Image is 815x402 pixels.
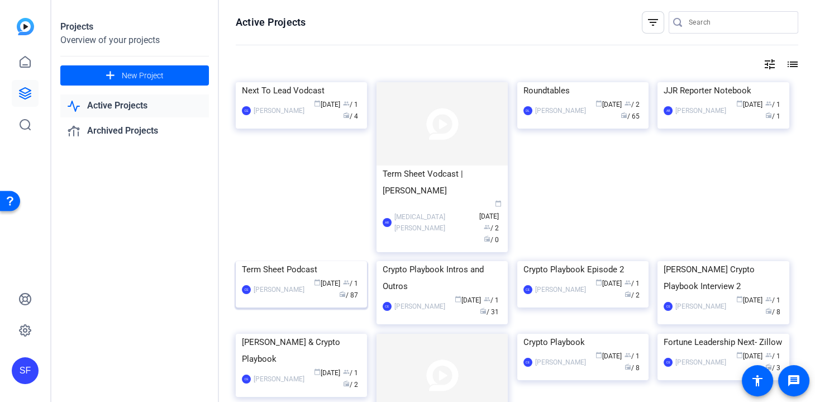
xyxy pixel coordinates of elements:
[625,100,631,107] span: group
[455,296,481,304] span: [DATE]
[736,100,743,107] span: calendar_today
[664,82,783,99] div: JJR Reporter Notebook
[625,364,640,372] span: / 8
[765,364,780,372] span: / 3
[625,280,640,287] span: / 1
[625,352,640,360] span: / 1
[595,280,622,287] span: [DATE]
[254,373,304,385] div: [PERSON_NAME]
[675,357,726,368] div: [PERSON_NAME]
[595,100,602,107] span: calendar_today
[523,285,532,294] div: CE
[383,165,502,199] div: Term Sheet Vodcast | [PERSON_NAME]
[625,101,640,108] span: / 2
[480,308,499,316] span: / 31
[736,101,762,108] span: [DATE]
[484,224,499,232] span: / 2
[242,334,361,367] div: [PERSON_NAME] & Crypto Playbook
[12,357,39,384] div: SF
[621,112,627,119] span: radio
[60,65,209,86] button: New Project
[765,112,772,119] span: radio
[343,101,358,108] span: / 1
[595,352,602,358] span: calendar_today
[664,334,783,351] div: Fortune Leadership Next- Zillow
[625,291,640,299] span: / 2
[394,211,474,234] div: [MEDICAL_DATA][PERSON_NAME]
[787,374,800,387] mat-icon: message
[484,296,490,302] span: group
[765,101,780,108] span: / 1
[236,16,306,29] h1: Active Projects
[17,18,34,35] img: blue-gradient.svg
[103,69,117,83] mat-icon: add
[523,261,642,278] div: Crypto Playbook Episode 2
[689,16,789,29] input: Search
[314,279,321,286] span: calendar_today
[751,374,764,387] mat-icon: accessibility
[646,16,660,29] mat-icon: filter_list
[479,201,502,220] span: [DATE]
[675,105,726,116] div: [PERSON_NAME]
[484,224,490,230] span: group
[595,352,622,360] span: [DATE]
[383,261,502,295] div: Crypto Playbook Intros and Outros
[343,100,350,107] span: group
[595,101,622,108] span: [DATE]
[343,112,358,120] span: / 4
[523,334,642,351] div: Crypto Playbook
[664,106,673,115] div: AB
[484,296,499,304] span: / 1
[736,352,762,360] span: [DATE]
[785,58,798,71] mat-icon: list
[765,363,772,370] span: radio
[343,279,350,286] span: group
[242,82,361,99] div: Next To Lead Vodcast
[765,308,772,314] span: radio
[343,368,350,375] span: group
[523,106,532,115] div: DL
[625,291,631,297] span: radio
[535,105,586,116] div: [PERSON_NAME]
[523,82,642,99] div: Roundtables
[455,296,461,302] span: calendar_today
[480,308,487,314] span: radio
[383,218,392,227] div: AR
[242,106,251,115] div: CE
[736,352,743,358] span: calendar_today
[394,301,445,312] div: [PERSON_NAME]
[765,352,772,358] span: group
[60,120,209,143] a: Archived Projects
[736,296,743,302] span: calendar_today
[625,352,631,358] span: group
[664,261,783,295] div: [PERSON_NAME] Crypto Playbook Interview 2
[495,200,502,207] span: calendar_today
[343,381,358,389] span: / 2
[535,357,586,368] div: [PERSON_NAME]
[339,291,358,299] span: / 87
[675,301,726,312] div: [PERSON_NAME]
[535,284,586,295] div: [PERSON_NAME]
[314,369,340,377] span: [DATE]
[765,308,780,316] span: / 8
[595,279,602,286] span: calendar_today
[625,279,631,286] span: group
[383,302,392,311] div: CE
[765,352,780,360] span: / 1
[314,280,340,287] span: [DATE]
[339,291,346,297] span: radio
[314,368,321,375] span: calendar_today
[484,236,499,244] span: / 0
[343,280,358,287] span: / 1
[763,58,776,71] mat-icon: tune
[765,112,780,120] span: / 1
[343,112,350,119] span: radio
[242,375,251,384] div: CE
[736,296,762,304] span: [DATE]
[621,112,640,120] span: / 65
[484,235,490,242] span: radio
[664,302,673,311] div: CE
[765,296,772,302] span: group
[523,358,532,367] div: CE
[343,380,350,387] span: radio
